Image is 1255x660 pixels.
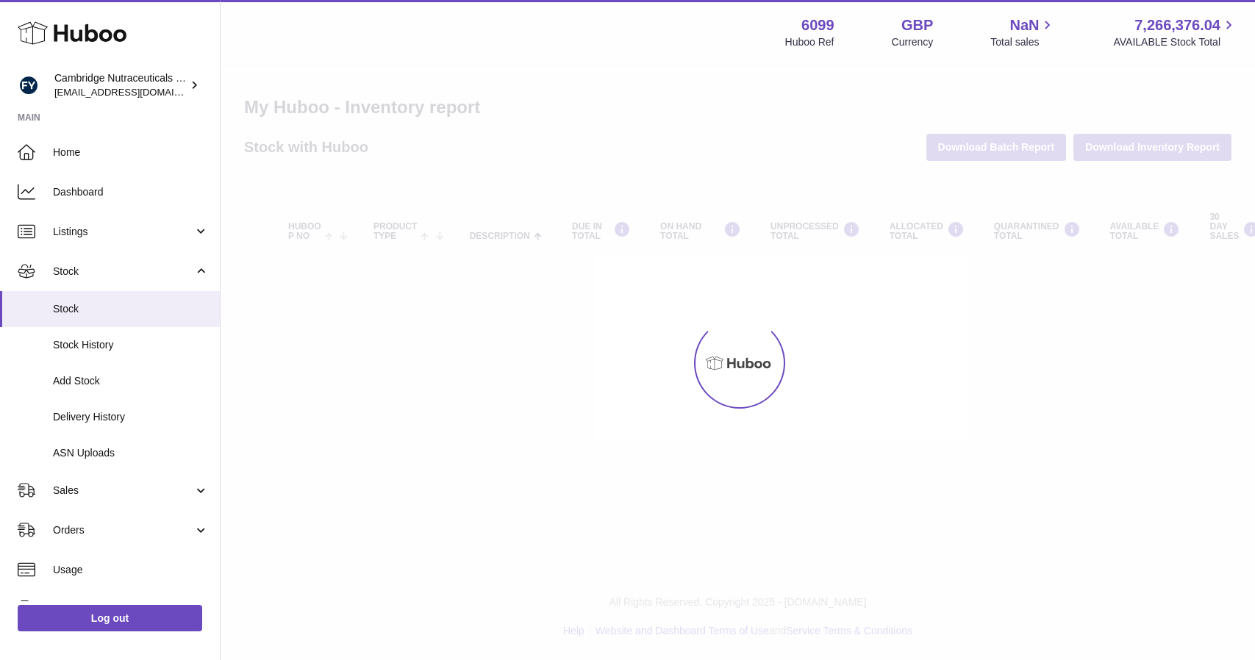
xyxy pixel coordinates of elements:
[54,86,216,98] span: [EMAIL_ADDRESS][DOMAIN_NAME]
[1134,15,1220,35] span: 7,266,376.04
[53,265,193,279] span: Stock
[901,15,933,35] strong: GBP
[53,302,209,316] span: Stock
[53,563,209,577] span: Usage
[54,71,187,99] div: Cambridge Nutraceuticals Ltd
[801,15,834,35] strong: 6099
[53,484,193,498] span: Sales
[892,35,934,49] div: Currency
[1113,15,1237,49] a: 7,266,376.04 AVAILABLE Stock Total
[1009,15,1039,35] span: NaN
[53,146,209,159] span: Home
[53,410,209,424] span: Delivery History
[53,523,193,537] span: Orders
[785,35,834,49] div: Huboo Ref
[53,374,209,388] span: Add Stock
[53,446,209,460] span: ASN Uploads
[18,605,202,631] a: Log out
[1113,35,1237,49] span: AVAILABLE Stock Total
[990,15,1056,49] a: NaN Total sales
[18,74,40,96] img: huboo@camnutra.com
[990,35,1056,49] span: Total sales
[53,185,209,199] span: Dashboard
[53,338,209,352] span: Stock History
[53,225,193,239] span: Listings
